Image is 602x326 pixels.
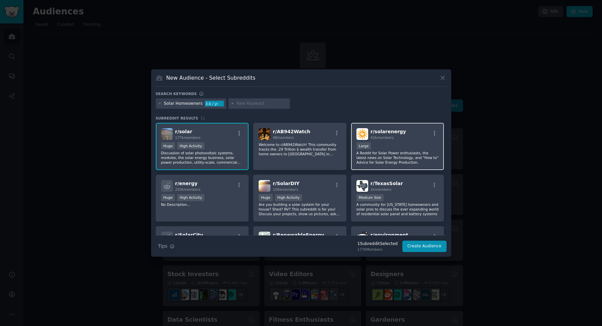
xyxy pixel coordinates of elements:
p: A Reddit for Solar Power enthusiasts, the latest news on Solar Technology, and "How to" Advice fo... [356,151,439,165]
span: r/ SolarCity [175,232,203,238]
p: A community for [US_STATE] homeowners and solar pros to discuss the ever expanding world of resid... [356,202,439,216]
p: Discussion of solar photovoltaic systems, modules, the solar energy business, solar power product... [161,151,244,165]
span: r/ RenewableEnergy [273,232,324,238]
div: Huge [161,194,175,201]
input: New Keyword [237,101,287,107]
img: environment [356,232,368,243]
div: High Activity [177,142,204,149]
img: SolarDIY [259,180,270,192]
span: Subreddit Results [156,116,198,120]
div: 3.6 / yr [205,101,224,107]
span: r/ environment [371,232,408,238]
span: 11 [201,116,205,120]
span: 250k members [175,187,201,191]
div: 177k Members [357,247,398,252]
span: 106k members [273,187,298,191]
span: r/ TexasSolar [371,181,403,186]
span: 42k members [371,136,394,140]
div: 1 Subreddit Selected [357,241,398,247]
span: 48 members [273,136,294,140]
img: solar [161,128,173,140]
h3: Search keywords [156,91,197,96]
span: Tips [158,243,168,250]
span: 177k members [175,136,201,140]
div: High Activity [275,194,302,201]
div: Large [356,142,371,149]
div: Huge [259,194,273,201]
span: 2k members [371,187,392,191]
h3: New Audience - Select Subreddits [166,74,255,81]
img: solarenergy [356,128,368,140]
span: r/ energy [175,181,198,186]
span: r/ SolarDIY [273,181,299,186]
p: No Description... [161,202,244,207]
span: r/ AB942Watch [273,129,310,134]
div: High Activity [177,194,204,201]
span: r/ solarenergy [371,129,406,134]
div: Medium Size [356,194,384,201]
div: Huge [161,142,175,149]
p: Welcome to r/AB942Watch! This community tracks the .29 Trillion $ wealth transfer from home owner... [259,142,341,156]
img: AB942Watch [259,128,270,140]
span: r/ solar [175,129,192,134]
div: Solar Homeowners [164,101,203,107]
p: Are you building a solar system for your house? Shed? RV? This subreddit is for you! Discuss your... [259,202,341,216]
img: TexasSolar [356,180,368,192]
button: Create Audience [402,241,447,252]
button: Tips [156,240,177,252]
img: RenewableEnergy [259,232,270,243]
